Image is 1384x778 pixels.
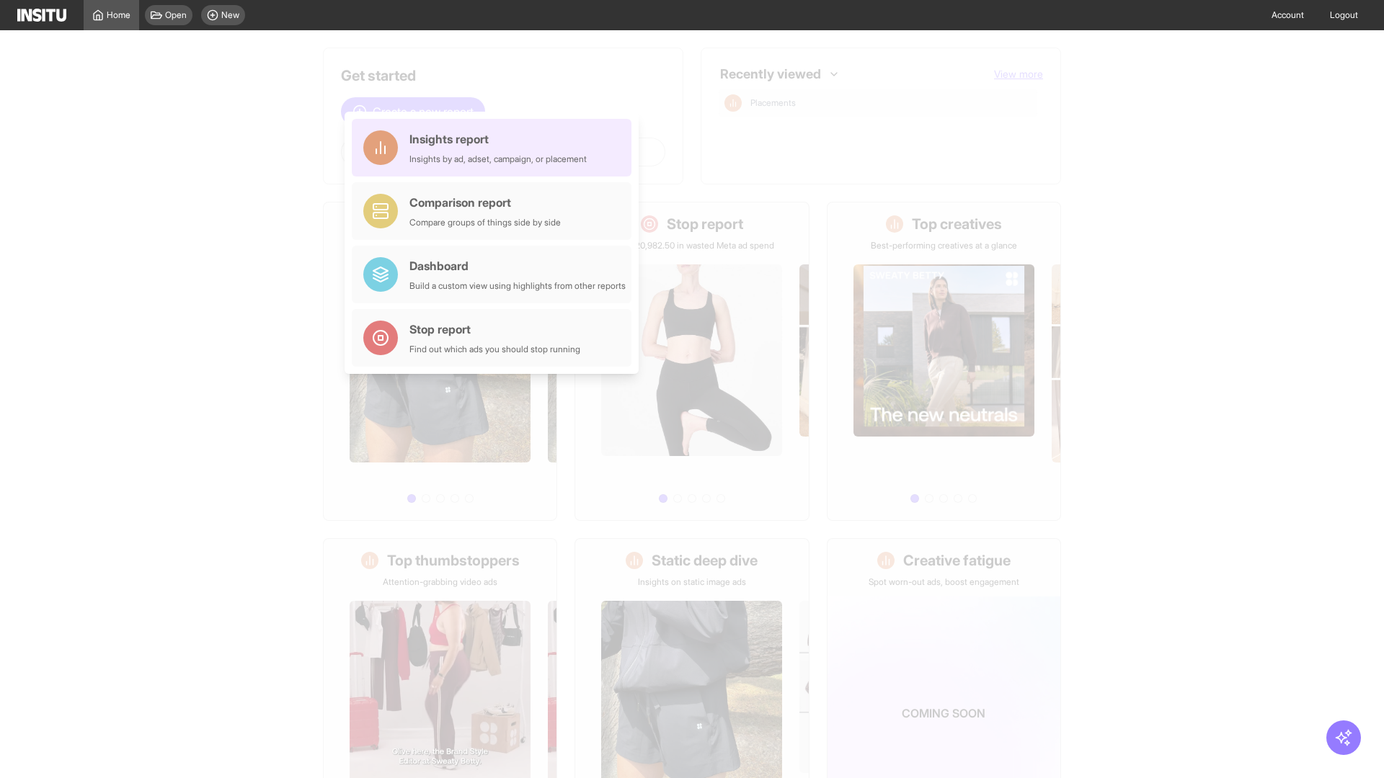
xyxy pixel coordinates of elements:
[409,217,561,228] div: Compare groups of things side by side
[409,153,587,165] div: Insights by ad, adset, campaign, or placement
[165,9,187,21] span: Open
[221,9,239,21] span: New
[409,321,580,338] div: Stop report
[107,9,130,21] span: Home
[409,130,587,148] div: Insights report
[409,344,580,355] div: Find out which ads you should stop running
[409,257,626,274] div: Dashboard
[17,9,66,22] img: Logo
[409,280,626,292] div: Build a custom view using highlights from other reports
[409,194,561,211] div: Comparison report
